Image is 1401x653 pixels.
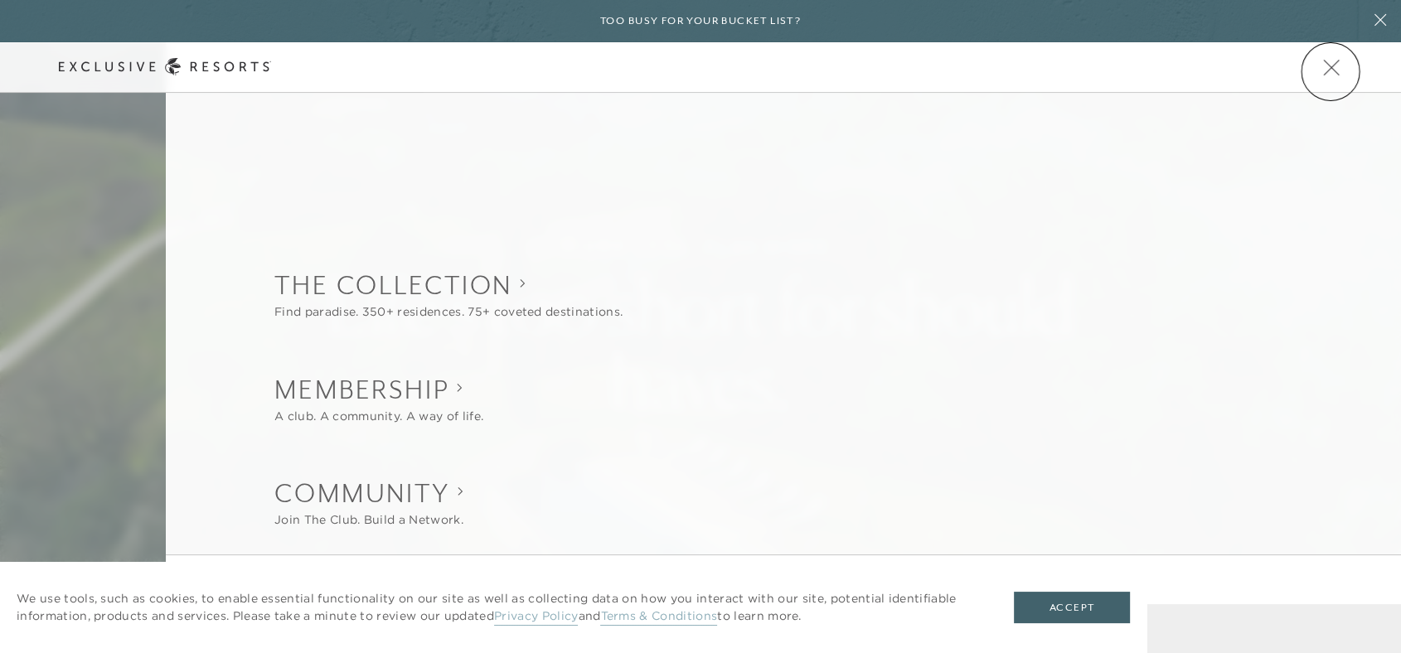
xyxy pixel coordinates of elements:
[1014,592,1130,623] button: Accept
[274,511,463,529] div: Join The Club. Build a Network.
[600,13,801,29] h6: Too busy for your bucket list?
[274,371,483,408] h2: Membership
[1321,61,1342,73] button: Open navigation
[274,267,623,303] h2: The Collection
[274,304,623,322] div: Find paradise. 350+ residences. 75+ coveted destinations.
[274,475,463,529] button: Show Community sub-navigation
[274,267,623,321] button: Show The Collection sub-navigation
[494,608,578,626] a: Privacy Policy
[600,608,717,626] a: Terms & Conditions
[17,590,981,625] p: We use tools, such as cookies, to enable essential functionality on our site as well as collectin...
[274,475,463,511] h2: Community
[274,371,483,425] button: Show Membership sub-navigation
[274,408,483,425] div: A club. A community. A way of life.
